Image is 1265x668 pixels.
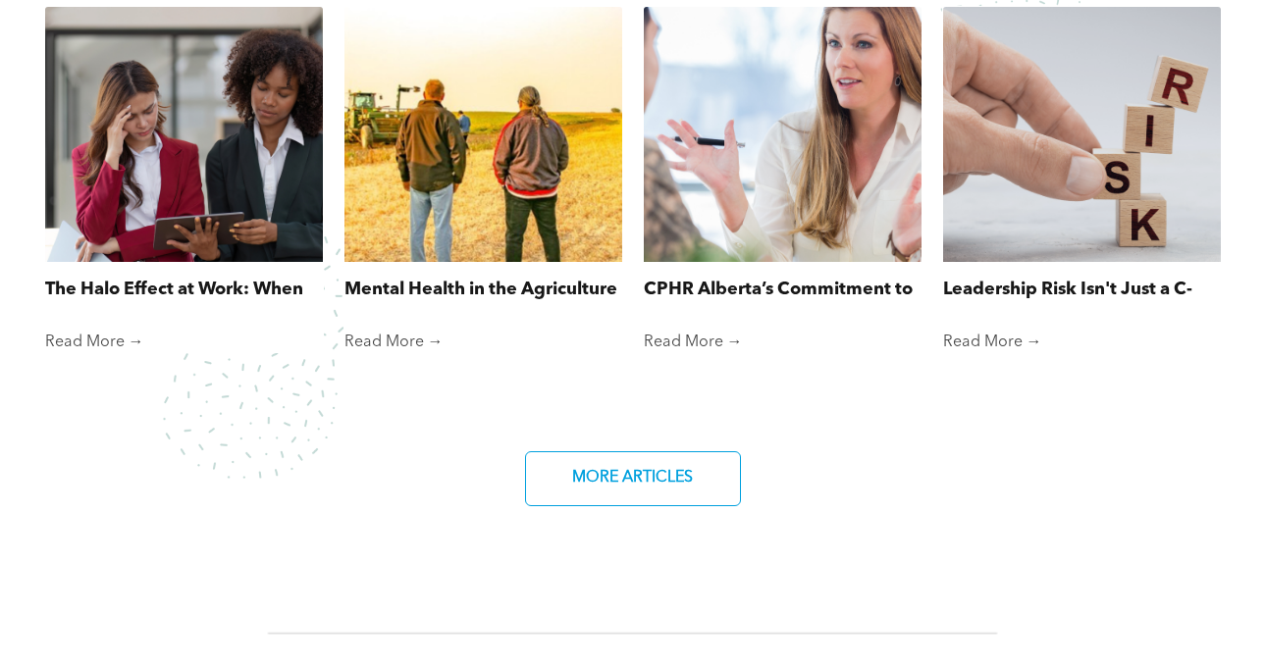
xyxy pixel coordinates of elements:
a: The Halo Effect at Work: When First Impressions Cloud Fair Judgment [45,277,323,303]
span: MORE ARTICLES [565,459,700,497]
a: CPHR Alberta’s Commitment to Supporting Reservists [644,277,922,303]
a: Read More → [344,333,622,352]
a: MORE ARTICLES [525,451,741,506]
a: Mental Health in the Agriculture Industry [344,277,622,303]
a: Read More → [45,333,323,352]
a: Read More → [644,333,922,352]
a: Leadership Risk Isn't Just a C-Suite Concern [943,277,1221,303]
a: Read More → [943,333,1221,352]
